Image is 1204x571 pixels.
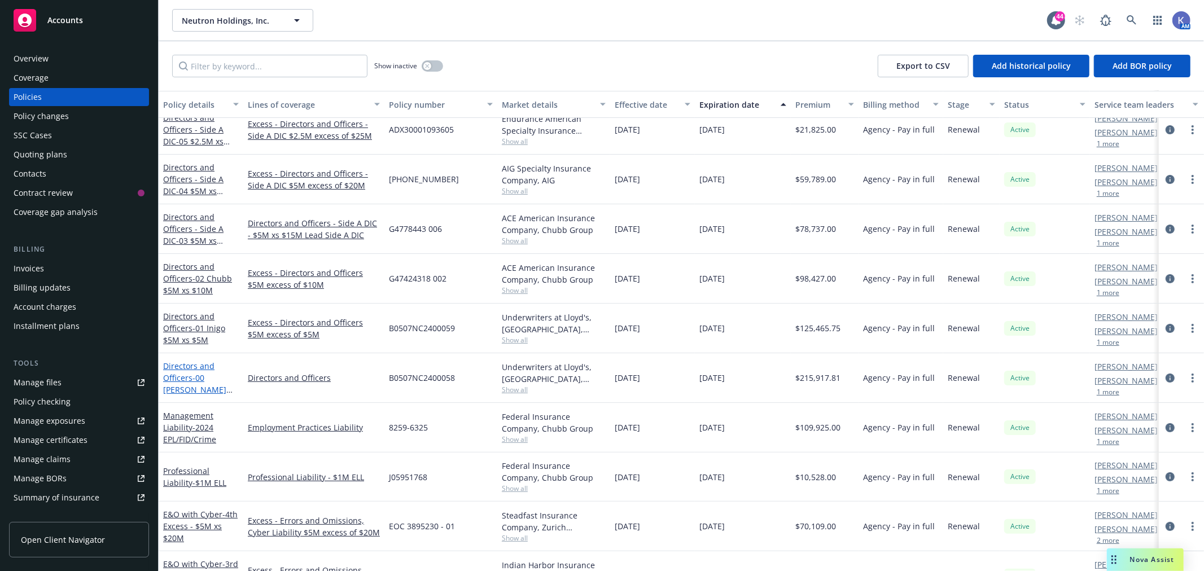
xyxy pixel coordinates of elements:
span: [DATE] [699,273,725,284]
a: Directors and Officers [163,261,232,296]
div: Stage [948,99,983,111]
div: Underwriters at Lloyd's, [GEOGRAPHIC_DATA], [PERSON_NAME] of [GEOGRAPHIC_DATA], Price Forbes & Pa... [502,311,606,335]
button: Nova Assist [1107,548,1184,571]
div: Manage exposures [14,412,85,430]
span: Show all [502,385,606,394]
button: Expiration date [695,91,791,118]
div: Coverage [14,69,49,87]
a: Manage files [9,374,149,392]
span: $78,737.00 [795,223,836,235]
a: Excess - Errors and Omissions, Cyber Liability $5M excess of $20M [248,515,380,538]
a: Employment Practices Liability [248,421,380,433]
span: $109,925.00 [795,421,840,433]
span: [DATE] [615,520,640,532]
a: Billing updates [9,279,149,297]
a: Excess - Directors and Officers - Side A DIC $5M excess of $20M [248,168,380,191]
a: [PERSON_NAME] [1094,126,1158,138]
div: Coverage gap analysis [14,203,98,221]
span: ADX30001093605 [389,124,454,135]
div: Manage certificates [14,431,87,449]
button: Effective date [610,91,695,118]
span: Active [1009,472,1031,482]
span: EOC 3895230 - 01 [389,520,455,532]
span: Agency - Pay in full [863,322,935,334]
a: Report a Bug [1094,9,1117,32]
span: $70,109.00 [795,520,836,532]
div: Billing method [863,99,926,111]
a: Coverage gap analysis [9,203,149,221]
span: [DATE] [615,223,640,235]
a: Installment plans [9,317,149,335]
a: [PERSON_NAME] [1094,509,1158,521]
a: Manage BORs [9,469,149,487]
img: photo [1172,11,1190,29]
a: [PERSON_NAME] [1094,275,1158,287]
button: 1 more [1097,190,1119,197]
a: Management Liability [163,410,216,445]
button: 1 more [1097,240,1119,247]
span: Active [1009,521,1031,532]
a: [PERSON_NAME] [1094,261,1158,273]
a: [PERSON_NAME] [1094,212,1158,223]
span: Active [1009,323,1031,333]
span: [DATE] [699,520,725,532]
a: Manage certificates [9,431,149,449]
a: Contacts [9,165,149,183]
span: [DATE] [699,223,725,235]
a: Coverage [9,69,149,87]
input: Filter by keyword... [172,55,367,77]
div: Billing [9,244,149,255]
span: Renewal [948,471,980,483]
div: Expiration date [699,99,774,111]
button: 1 more [1097,140,1119,147]
span: [DATE] [699,372,725,384]
span: - 00 [PERSON_NAME] $5M Primary [163,372,233,407]
button: 1 more [1097,339,1119,346]
a: [PERSON_NAME] [1094,559,1158,570]
span: B0507NC2400059 [389,322,455,334]
button: Policy details [159,91,243,118]
div: Drag to move [1107,548,1121,571]
a: [PERSON_NAME] [1094,459,1158,471]
a: circleInformation [1163,520,1177,533]
div: AIG Specialty Insurance Company, AIG [502,162,606,186]
span: Agency - Pay in full [863,471,935,483]
a: circleInformation [1163,421,1177,434]
a: Overview [9,50,149,68]
a: Account charges [9,298,149,316]
span: Show all [502,285,606,295]
span: [DATE] [615,273,640,284]
span: - 05 $2.5M xs $25M Excess [163,136,230,159]
span: Renewal [948,372,980,384]
a: Search [1120,9,1143,32]
a: Summary of insurance [9,489,149,507]
span: Active [1009,373,1031,383]
a: Directors and Officers - Side A DIC [163,212,224,258]
span: Agency - Pay in full [863,273,935,284]
button: Premium [791,91,859,118]
div: Contract review [14,184,73,202]
span: - 01 Inigo $5M xs $5M [163,323,225,345]
span: Add BOR policy [1113,60,1172,71]
a: more [1186,520,1199,533]
div: Policy checking [14,393,71,411]
span: [DATE] [615,173,640,185]
div: 44 [1055,11,1065,21]
span: Accounts [47,16,83,25]
span: Renewal [948,520,980,532]
a: [PERSON_NAME] [1094,311,1158,323]
a: Manage exposures [9,412,149,430]
div: Billing updates [14,279,71,297]
span: Show all [502,533,606,543]
button: Market details [497,91,610,118]
a: Directors and Officers - Side A DIC - $5M xs $15M Lead Side A DIC [248,217,380,241]
div: Status [1004,99,1073,111]
a: [PERSON_NAME] [1094,226,1158,238]
a: [PERSON_NAME] [1094,410,1158,422]
span: 8259-6325 [389,421,428,433]
div: Market details [502,99,593,111]
a: Switch app [1146,9,1169,32]
button: 2 more [1097,537,1119,544]
a: Start snowing [1069,9,1091,32]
